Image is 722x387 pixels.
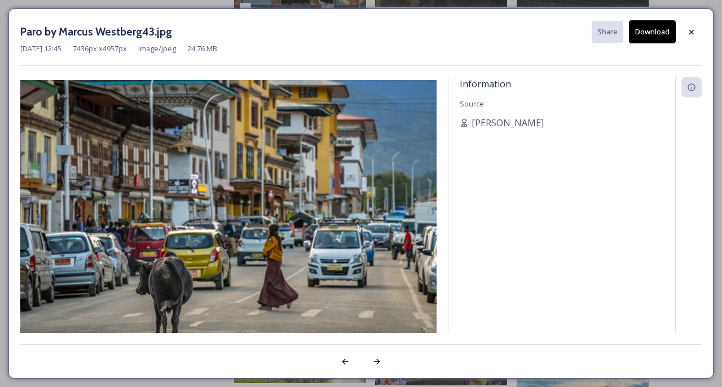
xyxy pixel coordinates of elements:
[73,43,127,54] span: 7436 px x 4957 px
[20,43,61,54] span: [DATE] 12:45
[472,116,544,130] span: [PERSON_NAME]
[460,78,511,90] span: Information
[187,43,217,54] span: 24.76 MB
[629,20,676,43] button: Download
[20,24,172,40] h3: Paro by Marcus Westberg43.jpg
[138,43,176,54] span: image/jpeg
[20,80,437,357] img: Paro%2520by%2520Marcus%2520Westberg43.jpg
[592,21,623,43] button: Share
[460,99,484,109] span: Source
